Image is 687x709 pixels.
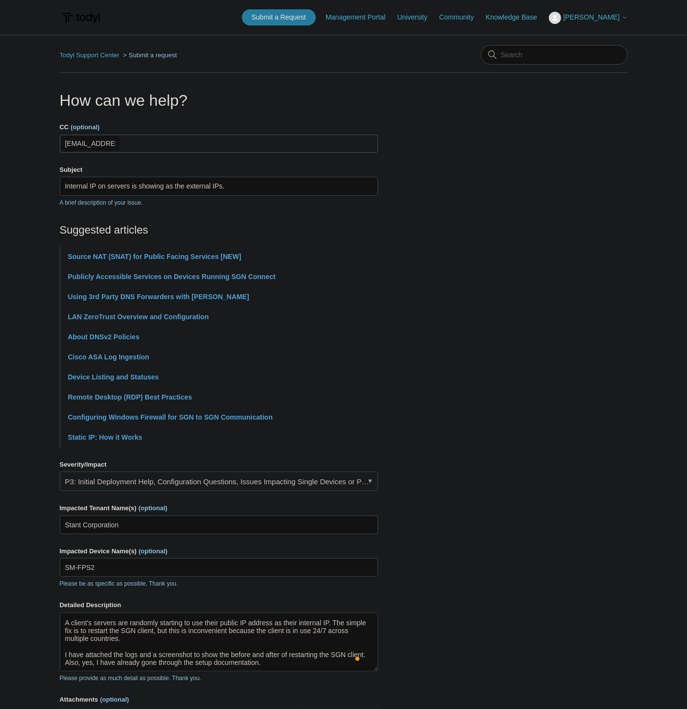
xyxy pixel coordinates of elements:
[439,12,484,23] a: Community
[486,12,547,23] a: Knowledge Base
[549,12,627,24] button: [PERSON_NAME]
[68,433,142,441] a: Static IP: How it Works
[60,51,119,59] a: Todyl Support Center
[60,198,378,207] p: A brief description of your issue.
[60,674,378,683] p: Please provide as much detail as possible. Thank you.
[68,313,209,321] a: LAN ZeroTrust Overview and Configuration
[68,253,241,260] a: Source NAT (SNAT) for Public Facing Services [NEW]
[242,9,316,25] a: Submit a Request
[60,695,378,705] label: Attachments
[60,165,378,175] label: Subject
[563,13,619,21] span: [PERSON_NAME]
[60,9,101,27] img: Todyl Support Center Help Center home page
[61,136,119,151] input: Add emails
[139,504,167,512] span: (optional)
[100,696,129,703] span: (optional)
[60,122,378,132] label: CC
[60,546,378,556] label: Impacted Device Name(s)
[68,353,149,361] a: Cisco ASA Log Ingestion
[68,393,192,401] a: Remote Desktop (RDP) Best Practices
[60,472,378,491] a: P3: Initial Deployment Help, Configuration Questions, Issues Impacting Single Devices or Past Out...
[68,293,249,301] a: Using 3rd Party DNS Forwarders with [PERSON_NAME]
[397,12,437,23] a: University
[121,51,177,59] li: Submit a request
[60,89,378,112] h1: How can we help?
[60,613,378,671] textarea: To enrich screen reader interactions, please activate Accessibility in Grammarly extension settings
[60,51,121,59] li: Todyl Support Center
[481,45,628,65] input: Search
[60,460,378,470] label: Severity/Impact
[326,12,395,23] a: Management Portal
[68,333,140,341] a: About DNSv2 Policies
[68,413,273,421] a: Configuring Windows Firewall for SGN to SGN Communication
[60,503,378,513] label: Impacted Tenant Name(s)
[68,373,159,381] a: Device Listing and Statuses
[60,579,378,588] p: Please be as specific as possible. Thank you.
[68,273,276,281] a: Publicly Accessible Services on Devices Running SGN Connect
[60,222,378,238] h2: Suggested articles
[139,547,167,555] span: (optional)
[71,123,99,131] span: (optional)
[60,600,378,610] label: Detailed Description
